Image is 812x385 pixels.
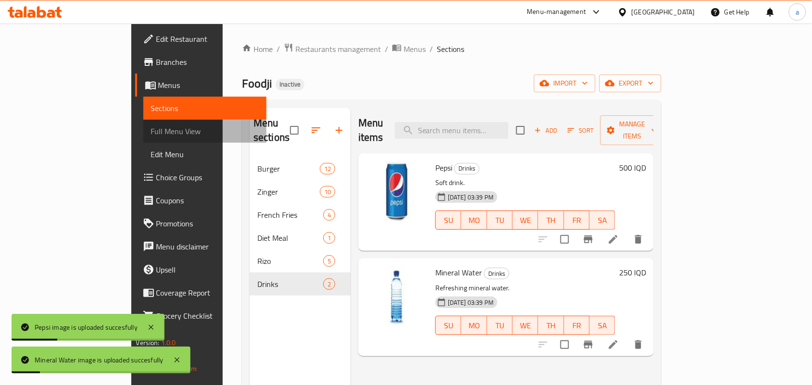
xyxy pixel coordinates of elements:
button: MO [461,316,487,335]
button: delete [627,228,650,251]
span: TH [542,213,560,227]
span: Select to update [555,335,575,355]
button: WE [513,316,538,335]
nav: Menu sections [250,153,351,299]
span: Version: [136,336,160,349]
button: TU [487,316,513,335]
button: SU [435,316,461,335]
button: FR [564,316,590,335]
span: TU [491,213,509,227]
span: Pepsi [435,161,452,175]
span: French Fries [257,209,323,221]
span: export [607,77,654,89]
span: Sections [151,102,259,114]
div: Zinger10 [250,180,351,203]
a: Edit Menu [143,143,267,166]
a: Edit menu item [608,234,619,245]
span: 4 [324,211,335,220]
span: Drinks [455,163,479,174]
span: Edit Restaurant [156,33,259,45]
span: Choice Groups [156,172,259,183]
span: 5 [324,257,335,266]
div: Drinks [454,163,480,174]
button: SU [435,211,461,230]
span: Burger [257,163,320,174]
a: Restaurants management [284,43,381,55]
span: Select all sections [284,120,304,140]
div: items [320,186,335,198]
button: Add [531,123,561,138]
span: Edit Menu [151,149,259,160]
div: Burger12 [250,157,351,180]
span: [DATE] 03:39 PM [444,298,497,307]
a: Edit menu item [608,339,619,350]
a: Coverage Report [135,281,267,304]
h2: Menu items [358,116,383,145]
span: Add [533,125,559,136]
button: TH [538,211,564,230]
a: Branches [135,50,267,74]
span: FR [568,319,586,333]
span: Branches [156,56,259,68]
a: Coupons [135,189,267,212]
button: export [599,75,661,92]
span: Zinger [257,186,320,198]
span: a [796,7,799,17]
span: SA [594,213,611,227]
a: Edit Restaurant [135,27,267,50]
div: Diet Meal1 [250,226,351,249]
div: Mineral Water image is uploaded succesfully [35,355,164,365]
span: Rizo [257,255,323,267]
span: SA [594,319,611,333]
span: Manage items [608,118,657,142]
span: 12 [320,164,335,174]
span: Sort [568,125,594,136]
div: items [323,278,335,290]
button: TH [538,316,564,335]
a: Promotions [135,212,267,235]
span: Diet Meal [257,232,323,244]
span: 10 [320,187,335,197]
input: search [395,122,508,139]
span: Inactive [276,80,304,88]
span: Select to update [555,229,575,249]
div: [GEOGRAPHIC_DATA] [632,7,695,17]
li: / [430,43,433,55]
button: SA [590,211,615,230]
span: Upsell [156,264,259,275]
span: Coverage Report [156,287,259,298]
button: SA [590,316,615,335]
span: Grocery Checklist [156,310,259,322]
a: Upsell [135,258,267,281]
a: Sections [143,97,267,120]
span: TH [542,319,560,333]
button: TU [487,211,513,230]
span: Drinks [484,268,509,279]
div: Drinks2 [250,273,351,296]
div: Pepsi image is uploaded succesfully [35,322,138,333]
button: Branch-specific-item [577,333,600,356]
span: Sections [437,43,464,55]
li: / [277,43,280,55]
span: Drinks [257,278,323,290]
span: FR [568,213,586,227]
button: Sort [565,123,596,138]
span: 1 [324,234,335,243]
span: [DATE] 03:39 PM [444,193,497,202]
span: Add item [531,123,561,138]
span: Promotions [156,218,259,229]
a: Menus [392,43,426,55]
span: Menu disclaimer [156,241,259,252]
span: TU [491,319,509,333]
li: / [385,43,388,55]
span: MO [465,319,483,333]
button: delete [627,333,650,356]
img: Mineral Water [366,266,428,327]
button: WE [513,211,538,230]
div: French Fries4 [250,203,351,226]
img: Pepsi [366,161,428,223]
div: items [323,232,335,244]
